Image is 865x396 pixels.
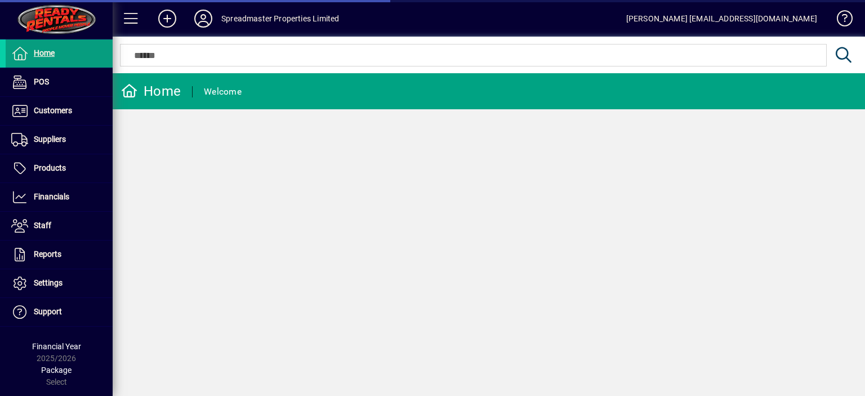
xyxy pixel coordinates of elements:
[34,135,66,144] span: Suppliers
[626,10,817,28] div: [PERSON_NAME] [EMAIL_ADDRESS][DOMAIN_NAME]
[34,307,62,316] span: Support
[6,298,113,326] a: Support
[6,269,113,297] a: Settings
[32,342,81,351] span: Financial Year
[34,250,61,259] span: Reports
[6,126,113,154] a: Suppliers
[6,212,113,240] a: Staff
[6,183,113,211] a: Financials
[6,68,113,96] a: POS
[41,366,72,375] span: Package
[34,106,72,115] span: Customers
[121,82,181,100] div: Home
[34,278,63,287] span: Settings
[34,48,55,57] span: Home
[6,97,113,125] a: Customers
[149,8,185,29] button: Add
[185,8,221,29] button: Profile
[6,241,113,269] a: Reports
[34,163,66,172] span: Products
[828,2,851,39] a: Knowledge Base
[34,221,51,230] span: Staff
[6,154,113,183] a: Products
[221,10,339,28] div: Spreadmaster Properties Limited
[204,83,242,101] div: Welcome
[34,77,49,86] span: POS
[34,192,69,201] span: Financials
